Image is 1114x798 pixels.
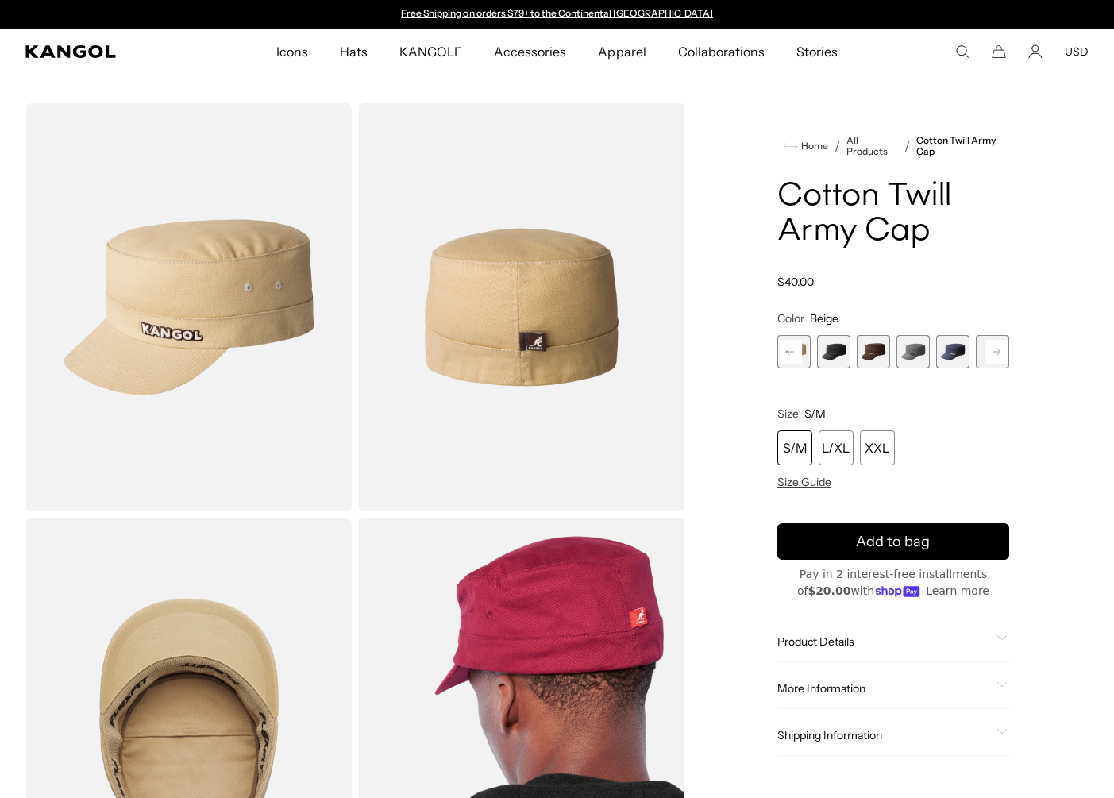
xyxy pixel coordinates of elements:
[478,29,582,75] a: Accessories
[1028,44,1043,59] a: Account
[992,44,1006,59] button: Cart
[860,430,895,465] div: XXL
[857,335,890,368] label: Brown
[777,681,990,696] span: More Information
[916,135,1009,157] a: Cotton Twill Army Cap
[857,335,890,368] div: 5 of 9
[955,44,969,59] summary: Search here
[828,137,840,156] li: /
[846,135,898,157] a: All Products
[777,275,814,289] span: $40.00
[582,29,661,75] a: Apparel
[358,103,684,511] img: color-beige
[781,29,854,75] a: Stories
[340,29,368,75] span: Hats
[25,45,182,58] a: Kangol
[896,335,930,368] div: 6 of 9
[777,475,831,489] span: Size Guide
[777,335,811,368] label: Beige
[394,8,721,21] slideshow-component: Announcement bar
[598,29,646,75] span: Apparel
[856,531,930,553] span: Add to bag
[777,311,804,326] span: Color
[25,103,352,511] img: color-beige
[260,29,324,75] a: Icons
[777,407,799,421] span: Size
[777,728,990,742] span: Shipping Information
[777,634,990,649] span: Product Details
[384,29,478,75] a: KANGOLF
[976,335,1009,368] label: White
[399,29,462,75] span: KANGOLF
[817,335,850,368] label: Black
[401,7,713,19] a: Free Shipping on orders $79+ to the Continental [GEOGRAPHIC_DATA]
[976,335,1009,368] div: 8 of 9
[777,523,1009,560] button: Add to bag
[898,137,910,156] li: /
[777,430,812,465] div: S/M
[394,8,721,21] div: Announcement
[804,407,826,421] span: S/M
[276,29,308,75] span: Icons
[798,141,828,152] span: Home
[777,135,1009,157] nav: breadcrumbs
[796,29,838,75] span: Stories
[1065,44,1089,59] button: USD
[777,179,1009,249] h1: Cotton Twill Army Cap
[662,29,781,75] a: Collaborations
[810,311,838,326] span: Beige
[777,335,811,368] div: 3 of 9
[896,335,930,368] label: Grey
[817,335,850,368] div: 4 of 9
[784,139,828,153] a: Home
[819,430,854,465] div: L/XL
[394,8,721,21] div: 1 of 2
[936,335,969,368] div: 7 of 9
[324,29,384,75] a: Hats
[936,335,969,368] label: Navy
[678,29,765,75] span: Collaborations
[494,29,566,75] span: Accessories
